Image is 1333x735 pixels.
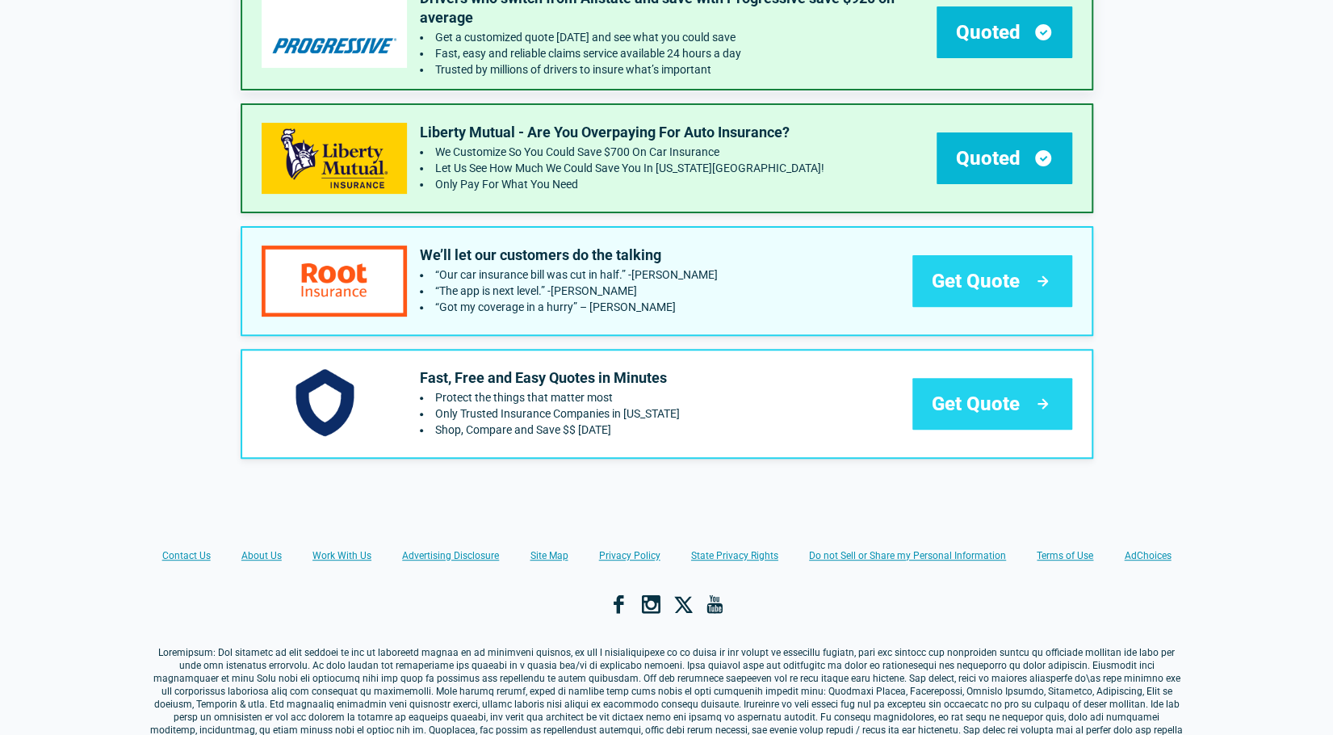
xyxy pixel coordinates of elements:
[162,549,211,562] a: Contact Us
[420,407,680,420] li: Only Trusted Insurance Companies in Colorado
[641,594,660,614] a: Instagram
[420,300,718,313] li: “Got my coverage in a hurry” – Donna S
[420,268,718,281] li: “Our car insurance bill was cut in half.” -Sarah E.
[420,284,718,297] li: “The app is next level.” -Bailey B.
[420,423,680,436] li: Shop, Compare and Save $$ Today
[262,246,407,316] img: root's logo
[691,549,778,562] a: State Privacy Rights
[609,594,628,614] a: Facebook
[241,226,1093,336] a: root's logoWe’ll let our customers do the talking“Our car insurance bill was cut in half.” -[PERS...
[673,594,693,614] a: X
[809,549,1006,562] a: Do not Sell or Share my Personal Information
[241,549,282,562] a: About Us
[402,549,499,562] a: Advertising Disclosure
[420,368,680,388] p: Fast, Free and Easy Quotes in Minutes
[1124,549,1171,562] a: AdChoices
[530,549,568,562] a: Site Map
[706,594,725,614] a: YouTube
[932,268,1020,294] span: Get Quote
[312,549,371,562] a: Work With Us
[262,368,407,439] img: protect's logo
[932,391,1020,417] span: Get Quote
[599,549,660,562] a: Privacy Policy
[1037,549,1093,562] a: Terms of Use
[420,246,718,265] p: We’ll let our customers do the talking
[241,349,1093,459] a: protect's logoFast, Free and Easy Quotes in MinutesProtect the things that matter mostOnly Truste...
[420,391,680,404] li: Protect the things that matter most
